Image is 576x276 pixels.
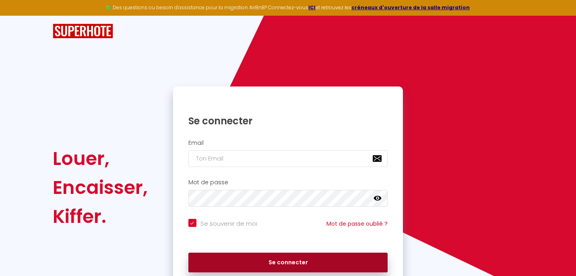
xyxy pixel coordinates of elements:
h1: Se connecter [188,115,388,127]
div: Louer, [53,144,148,173]
img: SuperHote logo [53,24,113,39]
input: Ton Email [188,150,388,167]
a: créneaux d'ouverture de la salle migration [351,4,470,11]
div: Encaisser, [53,173,148,202]
h2: Mot de passe [188,179,388,186]
button: Se connecter [188,253,388,273]
a: Mot de passe oublié ? [326,220,388,228]
a: ICI [308,4,316,11]
div: Kiffer. [53,202,148,231]
h2: Email [188,140,388,146]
